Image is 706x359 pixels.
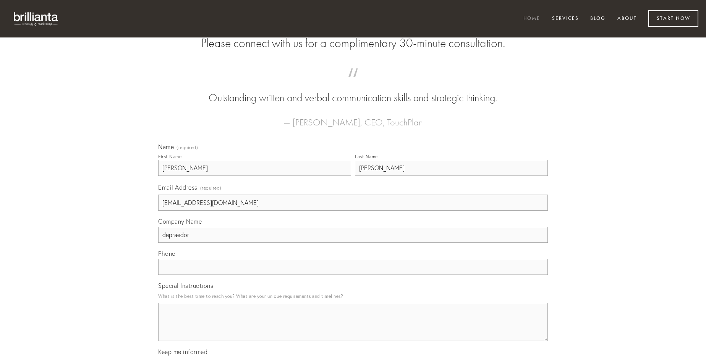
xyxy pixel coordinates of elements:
[158,291,548,301] p: What is the best time to reach you? What are your unique requirements and timelines?
[176,145,198,150] span: (required)
[547,13,584,25] a: Services
[355,154,378,159] div: Last Name
[158,250,175,257] span: Phone
[612,13,642,25] a: About
[170,76,536,91] span: “
[158,218,202,225] span: Company Name
[158,143,174,151] span: Name
[648,10,698,27] a: Start Now
[158,282,213,289] span: Special Instructions
[585,13,610,25] a: Blog
[158,154,181,159] div: First Name
[518,13,545,25] a: Home
[158,36,548,50] h2: Please connect with us for a complimentary 30-minute consultation.
[8,8,65,30] img: brillianta - research, strategy, marketing
[170,76,536,106] blockquote: Outstanding written and verbal communication skills and strategic thinking.
[158,184,198,191] span: Email Address
[158,348,207,356] span: Keep me informed
[200,183,222,193] span: (required)
[170,106,536,130] figcaption: — [PERSON_NAME], CEO, TouchPlan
